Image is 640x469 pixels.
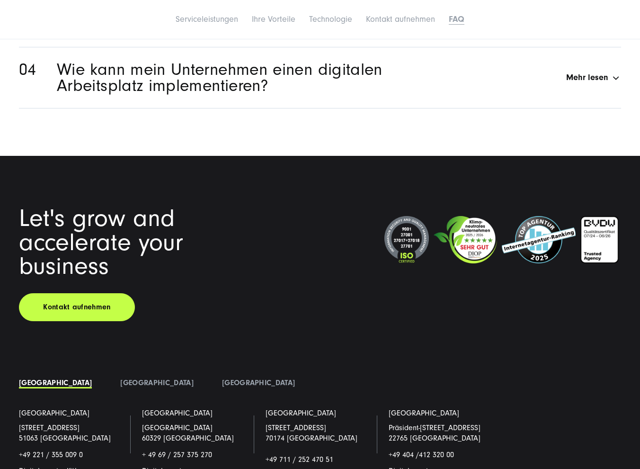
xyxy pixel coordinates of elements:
[419,451,454,459] span: 412 320 00
[19,379,92,387] a: [GEOGRAPHIC_DATA]
[502,216,576,263] img: Top Internetagentur und Full Service Digitalagentur SUNZINET - 2024
[142,434,234,442] a: 60329 [GEOGRAPHIC_DATA]
[384,216,429,263] img: ISO-Siegel_2024_dunkel
[142,451,212,459] span: + 49 69 / 257 375 270
[449,14,464,24] a: FAQ
[176,14,238,24] a: Serviceleistungen
[434,216,497,263] img: Klimaneutrales Unternehmen SUNZINET GmbH
[19,434,111,442] a: 51063 [GEOGRAPHIC_DATA]
[252,14,295,24] a: Ihre Vorteile
[266,424,326,432] a: [STREET_ADDRESS]
[266,408,336,418] a: [GEOGRAPHIC_DATA]
[222,379,295,387] a: [GEOGRAPHIC_DATA]
[57,62,395,94] h2: Wie kann mein Unternehmen einen digitalen Arbeitsplatz implementieren?
[120,379,193,387] a: [GEOGRAPHIC_DATA]
[580,216,619,263] img: BVDW-Zertifizierung-Weiß
[19,424,80,432] a: [STREET_ADDRESS]
[389,408,459,418] a: [GEOGRAPHIC_DATA]
[309,14,352,24] a: Technologie
[366,14,435,24] a: Kontakt aufnehmen
[266,455,333,464] span: +49 711 / 252 470 51
[266,434,357,442] a: 70174 [GEOGRAPHIC_DATA]
[19,293,135,321] a: Kontakt aufnehmen
[19,408,89,418] a: [GEOGRAPHIC_DATA]
[142,408,213,418] a: [GEOGRAPHIC_DATA]
[19,204,183,280] span: Let's grow and accelerate your business
[19,450,128,460] p: +49 221 / 355 009 0
[389,451,454,459] span: +49 404 /
[142,424,213,432] span: [GEOGRAPHIC_DATA]
[389,423,498,444] p: Präsident-[STREET_ADDRESS] 22765 [GEOGRAPHIC_DATA]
